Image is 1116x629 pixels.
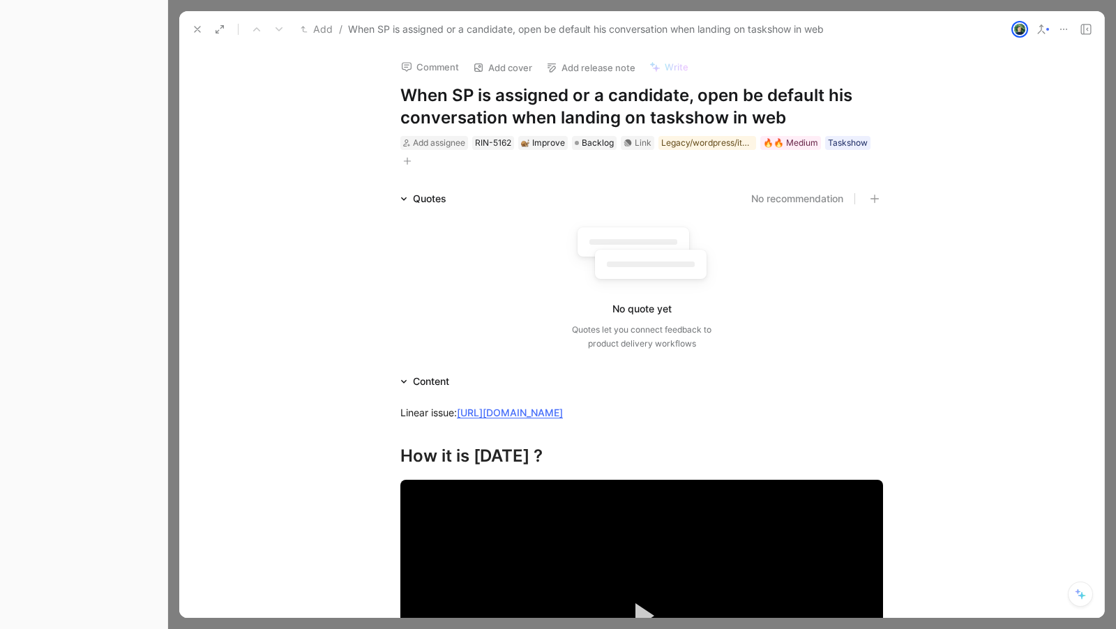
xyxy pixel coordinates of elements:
[339,21,342,38] span: /
[395,190,452,207] div: Quotes
[763,136,818,150] div: 🔥🔥 Medium
[395,57,465,77] button: Comment
[1013,22,1027,36] img: avatar
[635,136,651,150] div: Link
[395,373,455,390] div: Content
[582,136,614,150] span: Backlog
[572,323,711,351] div: Quotes let you connect feedback to product delivery workflows
[521,139,529,147] img: 🐌
[400,405,883,420] div: Linear issue:
[348,21,824,38] span: When SP is assigned or a candidate, open be default his conversation when landing on taskshow in web
[400,84,883,129] h1: When SP is assigned or a candidate, open be default his conversation when landing on taskshow in web
[413,137,465,148] span: Add assignee
[540,58,642,77] button: Add release note
[297,21,336,38] button: Add
[572,136,617,150] div: Backlog
[643,57,695,77] button: Write
[661,136,753,150] div: Legacy/wordpress/iterable
[665,61,688,73] span: Write
[457,407,563,418] a: [URL][DOMAIN_NAME]
[475,136,511,150] div: RIN-5162
[828,136,868,150] div: Taskshow
[413,373,449,390] div: Content
[612,301,672,317] div: No quote yet
[751,190,843,207] button: No recommendation
[518,136,568,150] div: 🐌Improve
[521,136,565,150] div: Improve
[400,444,883,469] div: How it is [DATE] ?
[413,190,446,207] div: Quotes
[467,58,538,77] button: Add cover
